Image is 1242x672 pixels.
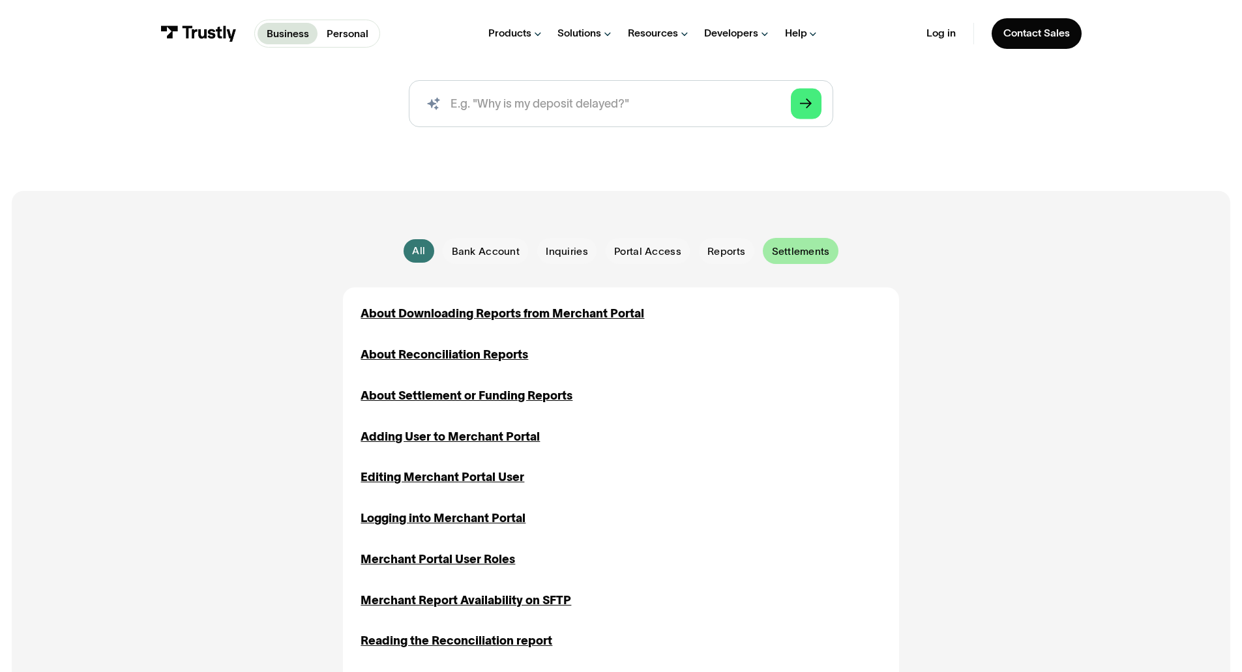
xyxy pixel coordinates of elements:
a: Merchant Portal User Roles [361,551,515,568]
a: Logging into Merchant Portal [361,510,525,527]
span: Settlements [772,244,830,259]
a: About Downloading Reports from Merchant Portal [361,305,644,323]
span: Reports [707,244,745,259]
a: Log in [926,27,956,40]
div: Help [785,27,807,40]
a: Personal [318,23,377,44]
a: All [404,239,434,263]
div: Resources [628,27,678,40]
a: Contact Sales [992,18,1082,49]
a: Editing Merchant Portal User [361,469,524,486]
div: All [412,244,425,258]
span: Bank Account [452,244,520,259]
div: Developers [704,27,758,40]
a: Adding User to Merchant Portal [361,428,540,446]
a: About Reconciliation Reports [361,346,528,364]
input: search [409,80,833,127]
span: Portal Access [614,244,681,259]
a: Reading the Reconciliation report [361,632,552,650]
form: Search [409,80,833,127]
p: Business [267,26,309,42]
img: Trustly Logo [160,25,237,42]
a: Merchant Report Availability on SFTP [361,592,571,609]
div: Contact Sales [1003,27,1070,40]
p: Personal [327,26,368,42]
span: Inquiries [546,244,588,259]
a: About Settlement or Funding Reports [361,387,572,405]
form: Email Form [343,238,898,264]
div: Products [488,27,531,40]
a: Business [258,23,318,44]
div: Solutions [557,27,601,40]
